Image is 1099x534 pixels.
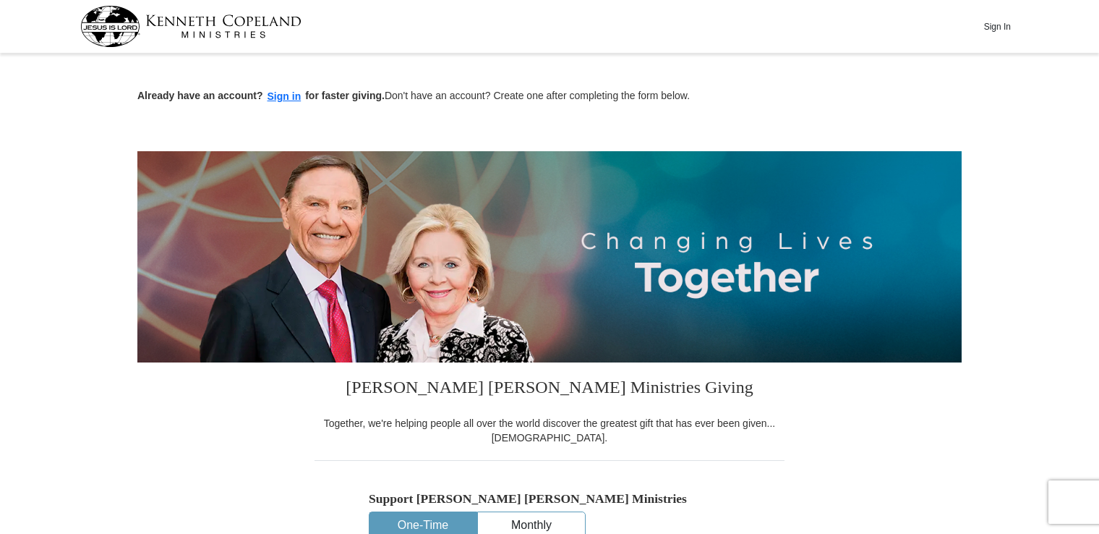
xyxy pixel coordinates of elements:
button: Sign In [975,15,1019,38]
div: Together, we're helping people all over the world discover the greatest gift that has ever been g... [315,416,784,445]
p: Don't have an account? Create one after completing the form below. [137,88,962,105]
h5: Support [PERSON_NAME] [PERSON_NAME] Ministries [369,491,730,507]
img: kcm-header-logo.svg [80,6,302,47]
button: Sign in [263,88,306,105]
h3: [PERSON_NAME] [PERSON_NAME] Ministries Giving [315,363,784,416]
strong: Already have an account? for faster giving. [137,90,385,101]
